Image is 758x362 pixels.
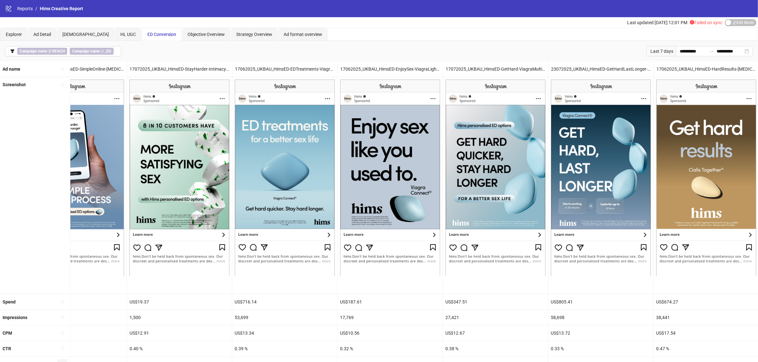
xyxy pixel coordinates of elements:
div: 1,500 [127,310,232,325]
b: Campaign name [20,49,47,53]
span: Hims Creative Report [40,6,83,11]
img: Screenshot 120230111096070185 [24,80,124,276]
img: Screenshot 120228161237650185 [446,80,546,276]
img: Screenshot 120228161056040185 [235,80,335,276]
span: Explorer [6,32,22,37]
span: ∌ [17,48,67,55]
a: Reports [16,5,34,12]
div: Last 7 days [646,46,676,56]
span: sort-ascending [60,299,65,304]
div: US$19.37 [127,294,232,310]
div: US$13.72 [549,325,654,341]
img: Screenshot 120229135924700185 [340,80,440,276]
div: 17,769 [338,310,443,325]
div: 0.38 % [443,341,548,356]
b: Campaign name [72,49,100,53]
div: 17072025_UKBAU_HimsED-StayHarder-Intimacy_Static_CopyNovember24Compliant!_ReclaimIntimacy_MetaED_... [127,61,232,77]
span: sort-ascending [60,315,65,319]
div: 0.33 % [549,341,654,356]
b: CTR [3,346,11,351]
span: HL UGC [120,32,136,37]
div: 6,030 [22,310,127,325]
b: Screenshot [3,82,26,87]
div: 0.39 % [232,341,337,356]
div: US$187.61 [338,294,443,310]
span: ∋ [70,48,114,55]
div: US$10.56 [338,325,443,341]
span: sort-ascending [60,82,65,87]
b: Ad name [3,66,20,72]
img: Screenshot 120228161056130185 [656,80,756,276]
div: 17072025_UKBAU_HimsED-GetHard-ViagraMulti_Static_CopyNovember24Compliant!_ReclaimIntimacy_MetaED_... [443,61,548,77]
div: US$12.91 [127,325,232,341]
b: CPM [3,331,12,336]
div: 17062025_UKBAU_HimsED-EnjoySex-ViagraLight_Static_CopyNovember24Compliant!_ReclaimIntimacy_MetaED... [338,61,443,77]
b: REACH [52,49,65,53]
div: US$13.34 [232,325,337,341]
div: 27,421 [443,310,548,325]
b: Impressions [3,315,27,320]
span: [DEMOGRAPHIC_DATA] [62,32,109,37]
div: US$805.41 [549,294,654,310]
div: 17062025_UKBAU_HimsED-EDTreatments-ViagraLight_Static_CopyNovember24Compliant!_ReclaimIntimacy_Me... [232,61,337,77]
div: US$347.51 [443,294,548,310]
div: 53,699 [232,310,337,325]
div: 58,698 [549,310,654,325]
img: Screenshot 120229135965470185 [130,80,230,276]
span: swap-right [709,49,714,54]
div: 12082025_UKBAU_HimsED-SimpleOnline-[MEDICAL_DATA]_Static_CopyNovember24Compliant!_ReclaimIntimacy... [22,61,127,77]
b: _ED [105,49,111,53]
span: Ad format overview [284,32,322,37]
span: sort-ascending [60,67,65,71]
li: / [35,5,37,12]
span: sort-ascending [60,346,65,351]
div: US$12.67 [443,325,548,341]
button: Campaign name ∌ REACHCampaign name ∋ _ED [5,46,121,56]
span: to [709,49,714,54]
img: Screenshot 120228537604220185 [551,80,651,276]
span: Failed on sync [690,20,722,25]
span: Ad Detail [33,32,51,37]
span: ED Conversion [147,32,176,37]
span: Last updated [DATE] 12:01 PM [627,20,687,25]
div: 23072025_UKBAU_HimsED-GetHardLastLonger-[MEDICAL_DATA]_Static_CopyNovember24Compliant!_ReclaimInt... [549,61,654,77]
div: 0.40 % [127,341,232,356]
span: sort-ascending [60,331,65,335]
span: Objective Overview [188,32,225,37]
span: Strategy Overview [236,32,272,37]
div: 0.32 % [338,341,443,356]
span: filter [10,49,15,53]
span: exclamation-circle [690,20,694,24]
div: US$92.22 [22,294,127,310]
div: 0.38 % [22,341,127,356]
b: Spend [3,299,16,304]
div: US$716.14 [232,294,337,310]
div: US$15.29 [22,325,127,341]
